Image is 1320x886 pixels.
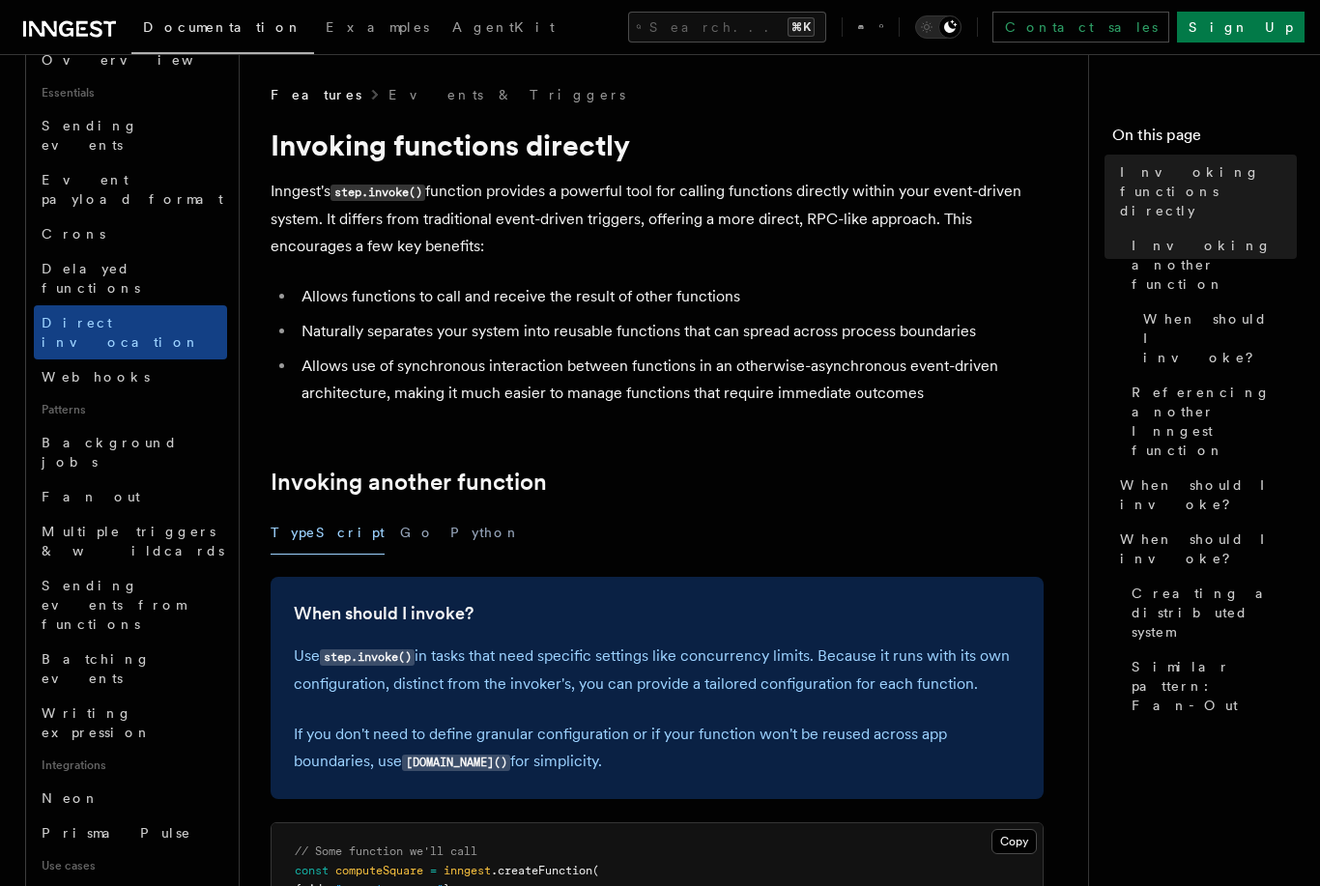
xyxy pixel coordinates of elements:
[1143,309,1297,367] span: When should I invoke?
[452,19,555,35] span: AgentKit
[42,705,152,740] span: Writing expression
[131,6,314,54] a: Documentation
[34,642,227,696] a: Batching events
[295,844,477,858] span: // Some function we'll call
[42,578,186,632] span: Sending events from functions
[42,369,150,385] span: Webhooks
[34,568,227,642] a: Sending events from functions
[450,511,521,555] button: Python
[402,755,510,771] code: [DOMAIN_NAME]()
[295,864,329,877] span: const
[294,643,1020,698] p: Use in tasks that need specific settings like concurrency limits. Because it runs with its own co...
[1177,12,1305,43] a: Sign Up
[444,864,491,877] span: inngest
[34,251,227,305] a: Delayed functions
[143,19,302,35] span: Documentation
[1120,475,1297,514] span: When should I invoke?
[34,43,227,77] a: Overview
[271,128,1044,162] h1: Invoking functions directly
[1124,375,1297,468] a: Referencing another Inngest function
[296,353,1044,407] li: Allows use of synchronous interaction between functions in an otherwise-asynchronous event-driven...
[42,790,100,806] span: Neon
[294,600,473,627] a: When should I invoke?
[34,162,227,216] a: Event payload format
[34,514,227,568] a: Multiple triggers & wildcards
[1135,301,1297,375] a: When should I invoke?
[271,469,547,496] a: Invoking another function
[34,815,227,850] a: Prisma Pulse
[34,696,227,750] a: Writing expression
[34,305,227,359] a: Direct invocation
[400,511,435,555] button: Go
[388,85,625,104] a: Events & Triggers
[320,649,415,666] code: step.invoke()
[1132,657,1297,715] span: Similar pattern: Fan-Out
[326,19,429,35] span: Examples
[271,85,361,104] span: Features
[1112,468,1297,522] a: When should I invoke?
[430,864,437,877] span: =
[42,825,191,841] span: Prisma Pulse
[271,511,385,555] button: TypeScript
[491,864,592,877] span: .createFunction
[1112,522,1297,576] a: When should I invoke?
[34,479,227,514] a: Fan out
[294,721,1020,776] p: If you don't need to define granular configuration or if your function won't be reused across app...
[42,524,224,558] span: Multiple triggers & wildcards
[314,6,441,52] a: Examples
[592,864,599,877] span: (
[1124,576,1297,649] a: Creating a distributed system
[42,435,178,470] span: Background jobs
[1132,236,1297,294] span: Invoking another function
[34,750,227,781] span: Integrations
[42,651,151,686] span: Batching events
[1120,162,1297,220] span: Invoking functions directly
[992,12,1169,43] a: Contact sales
[335,864,423,877] span: computeSquare
[34,108,227,162] a: Sending events
[1132,584,1297,642] span: Creating a distributed system
[42,118,138,153] span: Sending events
[34,216,227,251] a: Crons
[42,315,200,350] span: Direct invocation
[42,172,223,207] span: Event payload format
[271,178,1044,260] p: Inngest's function provides a powerful tool for calling functions directly within your event-driv...
[296,283,1044,310] li: Allows functions to call and receive the result of other functions
[1124,649,1297,723] a: Similar pattern: Fan-Out
[34,425,227,479] a: Background jobs
[788,17,815,37] kbd: ⌘K
[34,850,227,881] span: Use cases
[296,318,1044,345] li: Naturally separates your system into reusable functions that can spread across process boundaries
[441,6,566,52] a: AgentKit
[1132,383,1297,460] span: Referencing another Inngest function
[34,394,227,425] span: Patterns
[1112,124,1297,155] h4: On this page
[1120,529,1297,568] span: When should I invoke?
[42,52,241,68] span: Overview
[42,261,140,296] span: Delayed functions
[42,226,105,242] span: Crons
[34,359,227,394] a: Webhooks
[34,77,227,108] span: Essentials
[1124,228,1297,301] a: Invoking another function
[991,829,1037,854] button: Copy
[915,15,961,39] button: Toggle dark mode
[42,489,140,504] span: Fan out
[1112,155,1297,228] a: Invoking functions directly
[628,12,826,43] button: Search...⌘K
[34,781,227,815] a: Neon
[330,185,425,201] code: step.invoke()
